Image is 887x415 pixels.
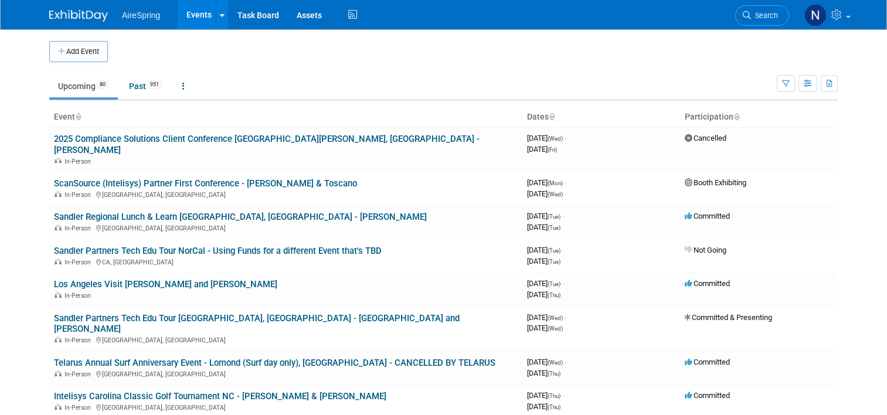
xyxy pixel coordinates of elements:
img: In-Person Event [55,191,62,197]
img: In-Person Event [55,258,62,264]
span: Cancelled [685,134,726,142]
div: [GEOGRAPHIC_DATA], [GEOGRAPHIC_DATA] [54,335,518,344]
a: Sort by Participation Type [733,112,739,121]
span: [DATE] [527,134,566,142]
span: Booth Exhibiting [685,178,746,187]
img: In-Person Event [55,158,62,164]
span: (Wed) [548,325,563,332]
span: (Tue) [548,224,560,231]
img: In-Person Event [55,292,62,298]
span: Committed [685,358,730,366]
span: In-Person [64,292,94,300]
span: In-Person [64,191,94,199]
span: Committed [685,391,730,400]
img: In-Person Event [55,404,62,410]
span: [DATE] [527,246,564,254]
span: (Wed) [548,359,563,366]
span: In-Person [64,370,94,378]
span: (Tue) [548,258,560,265]
span: [DATE] [527,313,566,322]
span: 951 [147,80,162,89]
span: [DATE] [527,145,557,154]
img: ExhibitDay [49,10,108,22]
img: Natalie Pyron [804,4,827,26]
span: [DATE] [527,358,566,366]
span: [DATE] [527,391,564,400]
span: - [562,212,564,220]
span: (Wed) [548,191,563,198]
span: - [565,358,566,366]
span: [DATE] [527,257,560,266]
a: Telarus Annual Surf Anniversary Event - Lomond (Surf day only), [GEOGRAPHIC_DATA] - CANCELLED BY ... [54,358,495,368]
img: In-Person Event [55,370,62,376]
span: [DATE] [527,178,566,187]
span: In-Person [64,158,94,165]
a: Sandler Partners Tech Edu Tour [GEOGRAPHIC_DATA], [GEOGRAPHIC_DATA] - [GEOGRAPHIC_DATA] and [PERS... [54,313,460,335]
span: Committed [685,279,730,288]
span: - [565,313,566,322]
a: Sandler Partners Tech Edu Tour NorCal - Using Funds for a different Event that's TBD [54,246,382,256]
span: In-Person [64,258,94,266]
span: In-Person [64,336,94,344]
span: (Tue) [548,213,560,220]
span: - [562,391,564,400]
span: In-Person [64,224,94,232]
span: (Thu) [548,393,560,399]
span: [DATE] [527,223,560,232]
span: Not Going [685,246,726,254]
span: In-Person [64,404,94,411]
span: - [565,134,566,142]
div: [GEOGRAPHIC_DATA], [GEOGRAPHIC_DATA] [54,189,518,199]
th: Dates [522,107,680,127]
span: (Mon) [548,180,563,186]
span: [DATE] [527,290,560,299]
div: CA, [GEOGRAPHIC_DATA] [54,257,518,266]
span: (Wed) [548,135,563,142]
div: [GEOGRAPHIC_DATA], [GEOGRAPHIC_DATA] [54,402,518,411]
span: AireSpring [122,11,160,20]
span: Search [751,11,778,20]
a: Search [735,5,789,26]
span: [DATE] [527,189,563,198]
span: - [565,178,566,187]
th: Event [49,107,522,127]
span: (Thu) [548,292,560,298]
span: [DATE] [527,369,560,377]
a: ScanSource (Intelisys) Partner First Conference - [PERSON_NAME] & Toscano [54,178,357,189]
span: (Tue) [548,281,560,287]
span: [DATE] [527,212,564,220]
span: - [562,279,564,288]
span: (Fri) [548,147,557,153]
span: 80 [96,80,109,89]
span: [DATE] [527,279,564,288]
img: In-Person Event [55,336,62,342]
span: (Thu) [548,404,560,410]
th: Participation [680,107,838,127]
span: - [562,246,564,254]
span: (Thu) [548,370,560,377]
a: 2025 Compliance Solutions Client Conference [GEOGRAPHIC_DATA][PERSON_NAME], [GEOGRAPHIC_DATA] - [... [54,134,480,155]
img: In-Person Event [55,224,62,230]
a: Sort by Event Name [75,112,81,121]
a: Los Angeles Visit [PERSON_NAME] and [PERSON_NAME] [54,279,277,290]
span: [DATE] [527,402,560,411]
a: Sort by Start Date [549,112,555,121]
button: Add Event [49,41,108,62]
a: Past951 [120,75,171,97]
span: (Wed) [548,315,563,321]
div: [GEOGRAPHIC_DATA], [GEOGRAPHIC_DATA] [54,223,518,232]
span: (Tue) [548,247,560,254]
a: Sandler Regional Lunch & Learn [GEOGRAPHIC_DATA], [GEOGRAPHIC_DATA] - [PERSON_NAME] [54,212,427,222]
div: [GEOGRAPHIC_DATA], [GEOGRAPHIC_DATA] [54,369,518,378]
span: [DATE] [527,324,563,332]
a: Intelisys Carolina Classic Golf Tournament NC - [PERSON_NAME] & [PERSON_NAME] [54,391,386,402]
a: Upcoming80 [49,75,118,97]
span: Committed & Presenting [685,313,772,322]
span: Committed [685,212,730,220]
